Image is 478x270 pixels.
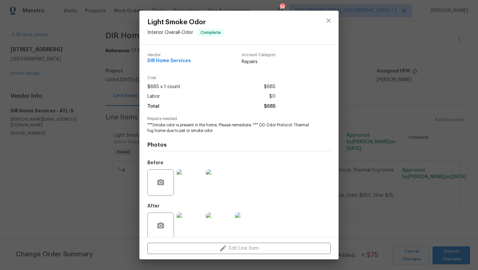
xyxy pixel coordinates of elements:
[147,82,180,92] span: $685 x 1 count
[147,117,331,121] span: Repairs needed
[147,59,191,64] span: DIR Home Services
[147,122,312,134] span: ***Smoke odor is present in the home. Please remediate. *** OD Odor Protocol: Thermal fog home du...
[264,82,276,92] span: $685
[147,92,160,101] span: Labor
[242,53,276,57] span: Account Category
[147,30,193,35] span: Interior Overall - Odor
[264,102,276,111] span: $685
[147,204,160,208] h5: After
[280,4,284,11] div: 54
[269,92,276,101] span: $0
[147,19,224,26] span: Light Smoke Odor
[321,13,337,29] button: close
[147,102,159,111] span: Total
[242,59,276,65] span: Repairs
[198,29,223,36] span: Complete
[147,161,163,165] h5: Before
[147,142,331,148] h4: Photos
[147,53,191,57] span: Vendor
[147,76,276,80] span: Cost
